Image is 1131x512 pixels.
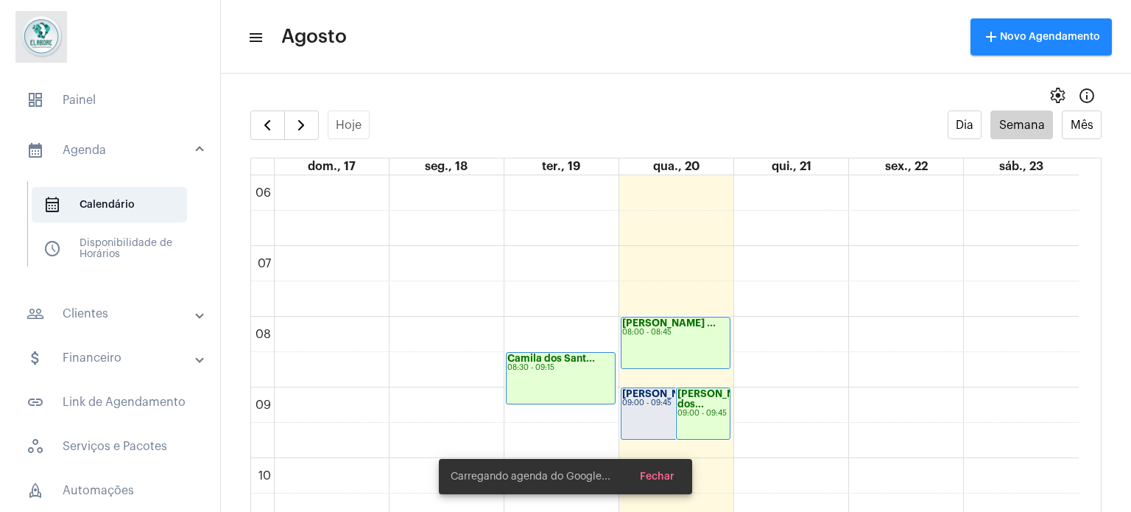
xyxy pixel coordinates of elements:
span: Novo Agendamento [982,32,1100,42]
span: sidenav icon [43,240,61,258]
a: 20 de agosto de 2025 [650,158,702,175]
mat-panel-title: Clientes [27,305,197,323]
div: 08:00 - 08:45 [622,329,729,337]
mat-expansion-panel-header: sidenav iconFinanceiro [9,340,220,376]
button: Dia [948,111,982,139]
mat-panel-title: Agenda [27,141,197,159]
div: 08:30 - 09:15 [507,364,614,372]
button: Semana [990,111,1053,139]
a: 18 de agosto de 2025 [422,158,471,175]
strong: [PERSON_NAME] dos... [677,389,760,409]
div: 09:00 - 09:45 [677,410,730,418]
span: Calendário [32,187,187,222]
span: Link de Agendamento [15,385,205,420]
span: Automações [15,473,205,508]
mat-icon: sidenav icon [247,29,262,46]
a: 17 de agosto de 2025 [305,158,359,175]
div: 07 [255,257,274,270]
mat-expansion-panel-header: sidenav iconAgenda [9,127,220,174]
div: sidenav iconAgenda [9,174,220,287]
span: Painel [15,83,205,118]
span: Serviços e Pacotes [15,429,205,464]
mat-icon: Info [1078,87,1096,105]
div: 09 [253,399,274,412]
button: Próximo Semana [284,111,319,140]
strong: [PERSON_NAME] ... [622,389,716,399]
strong: [PERSON_NAME] ... [622,318,716,328]
div: 09:00 - 09:45 [622,399,729,407]
mat-expansion-panel-header: sidenav iconClientes [9,296,220,332]
a: 23 de agosto de 2025 [996,158,1046,175]
span: Fechar [640,471,674,482]
strong: Camila dos Sant... [507,354,595,363]
span: sidenav icon [27,438,44,455]
button: Info [1072,81,1102,111]
span: sidenav icon [43,196,61,214]
div: 06 [253,186,274,200]
button: settings [1043,81,1072,111]
span: Carregando agenda do Google... [451,469,610,484]
span: settings [1049,87,1066,105]
div: 10 [256,469,274,483]
span: Disponibilidade de Horários [32,231,187,267]
img: 4c6856f8-84c7-1050-da6c-cc5081a5dbaf.jpg [12,7,71,66]
button: Mês [1062,111,1102,139]
div: 08 [253,328,274,341]
span: sidenav icon [27,482,44,499]
a: 22 de agosto de 2025 [882,158,931,175]
mat-icon: sidenav icon [27,305,44,323]
a: 21 de agosto de 2025 [769,158,814,175]
mat-panel-title: Financeiro [27,349,197,367]
mat-icon: add [982,28,1000,46]
button: Novo Agendamento [970,18,1112,55]
button: Hoje [328,111,370,139]
button: Semana Anterior [250,111,285,140]
mat-icon: sidenav icon [27,393,44,411]
mat-icon: sidenav icon [27,349,44,367]
span: sidenav icon [27,91,44,109]
mat-icon: sidenav icon [27,141,44,159]
button: Fechar [628,463,686,490]
span: Agosto [281,25,347,49]
a: 19 de agosto de 2025 [539,158,583,175]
